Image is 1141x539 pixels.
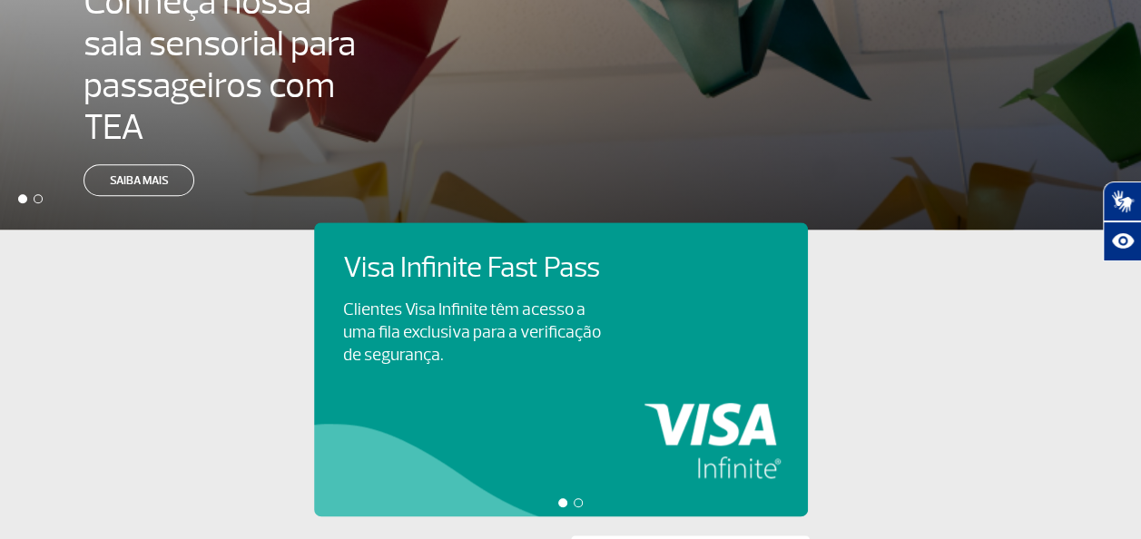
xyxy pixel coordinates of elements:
div: Plugin de acessibilidade da Hand Talk. [1103,181,1141,261]
p: Clientes Visa Infinite têm acesso a uma fila exclusiva para a verificação de segurança. [343,299,601,367]
a: Saiba mais [84,164,194,196]
h4: Visa Infinite Fast Pass [343,251,632,285]
a: Visa Infinite Fast PassClientes Visa Infinite têm acesso a uma fila exclusiva para a verificação ... [343,251,779,367]
button: Abrir tradutor de língua de sinais. [1103,181,1141,221]
button: Abrir recursos assistivos. [1103,221,1141,261]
